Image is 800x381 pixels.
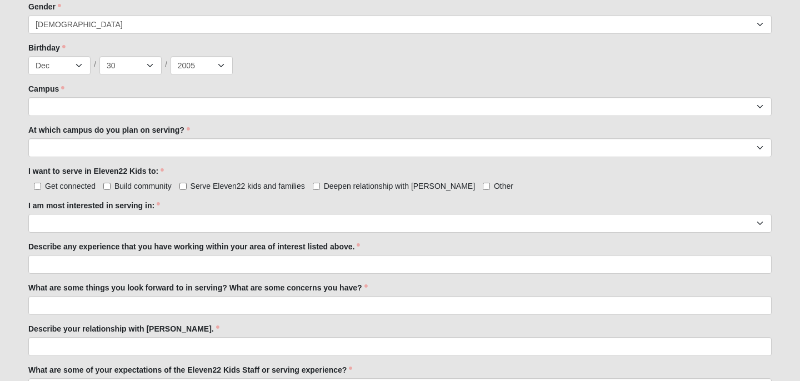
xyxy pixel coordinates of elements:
[28,200,160,211] label: I am most interested in serving in:
[28,323,219,334] label: Describe your relationship with [PERSON_NAME].
[114,182,172,190] span: Build community
[313,183,320,190] input: Deepen relationship with [PERSON_NAME]
[28,364,352,375] label: What are some of your expectations of the Eleven22 Kids Staff or serving experience?
[34,183,41,190] input: Get connected
[483,183,490,190] input: Other
[28,282,368,293] label: What are some things you look forward to in serving? What are some concerns you have?
[179,183,187,190] input: Serve Eleven22 kids and families
[28,166,164,177] label: I want to serve in Eleven22 Kids to:
[191,182,305,190] span: Serve Eleven22 kids and families
[45,182,96,190] span: Get connected
[28,42,66,53] label: Birthday
[28,1,61,12] label: Gender
[28,241,360,252] label: Describe any experience that you have working within your area of interest listed above.
[103,183,111,190] input: Build community
[165,59,167,71] span: /
[28,83,64,94] label: Campus
[324,182,475,190] span: Deepen relationship with [PERSON_NAME]
[28,124,190,136] label: At which campus do you plan on serving?
[494,182,513,190] span: Other
[94,59,96,71] span: /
